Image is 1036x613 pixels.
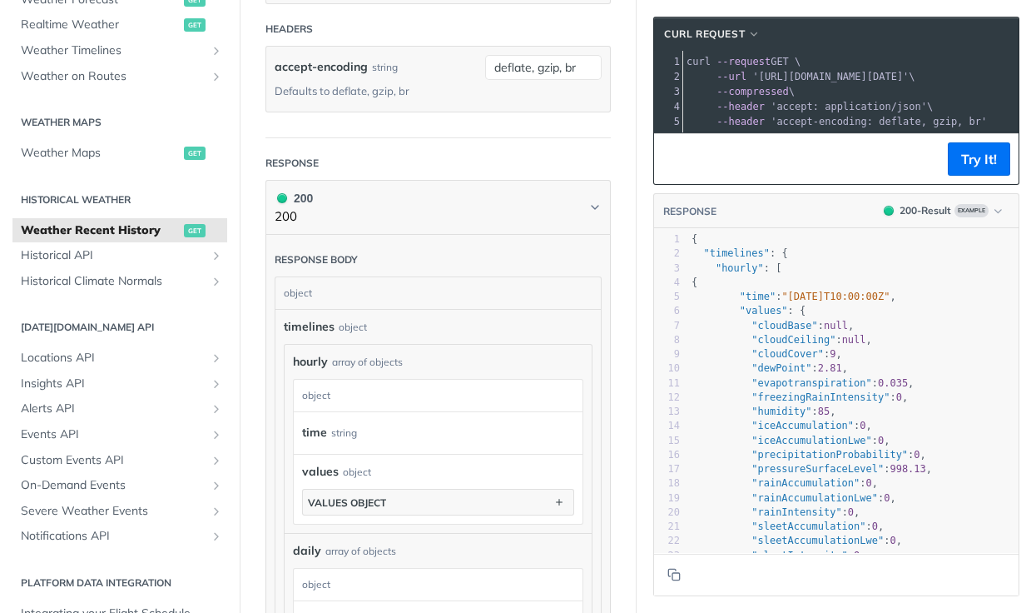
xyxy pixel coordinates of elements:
a: On-Demand EventsShow subpages for On-Demand Events [12,473,227,498]
a: Alerts APIShow subpages for Alerts API [12,396,227,421]
button: Show subpages for Alerts API [210,402,223,416]
span: \ [687,86,795,97]
a: Historical Climate NormalsShow subpages for Historical Climate Normals [12,269,227,294]
div: object [343,465,371,480]
span: "[DATE]T10:00:00Z" [781,291,890,302]
span: get [184,224,206,237]
span: 0 [872,521,878,532]
span: : , [691,406,836,417]
span: Weather Recent History [21,222,180,239]
div: 4 [654,99,682,114]
span: timelines [284,318,335,336]
span: 0 [866,477,872,489]
button: RESPONSE [662,203,717,220]
button: Show subpages for Weather on Routes [210,70,223,83]
span: Realtime Weather [21,17,180,33]
a: Weather TimelinesShow subpages for Weather Timelines [12,38,227,63]
span: Insights API [21,376,206,392]
button: Show subpages for Severe Weather Events [210,505,223,518]
div: 11 [654,376,680,391]
button: 200 200200 [275,189,602,227]
span: Alerts API [21,401,206,417]
span: "cloudCover" [751,348,824,360]
div: string [372,55,398,79]
span: Locations API [21,350,206,366]
span: : , [691,420,872,431]
span: 'accept: application/json' [771,101,927,112]
a: Weather Recent Historyget [12,218,227,243]
div: 2 [654,247,680,261]
span: "hourly" [716,262,764,274]
span: 'accept-encoding: deflate, gzip, br' [771,116,987,127]
div: 200 [275,189,313,207]
span: : { [691,247,788,259]
span: 200 [277,193,287,203]
span: : , [691,492,896,504]
div: 5 [654,114,682,129]
span: "iceAccumulationLwe" [751,435,872,446]
span: curl [687,56,711,67]
div: 5 [654,290,680,304]
span: "cloudBase" [751,320,817,331]
div: Response [265,156,319,171]
span: 998.13 [890,463,925,475]
span: "rainIntensity" [751,506,841,518]
span: 9 [830,348,835,360]
span: : , [691,377,914,389]
span: 0 [854,550,860,561]
a: Severe Weather EventsShow subpages for Severe Weather Events [12,499,227,524]
span: Weather Timelines [21,42,206,59]
button: Show subpages for Events API [210,428,223,441]
span: Severe Weather Events [21,503,206,520]
div: 3 [654,262,680,276]
div: 19 [654,491,680,506]
div: 18 [654,476,680,491]
div: 17 [654,462,680,476]
div: 1 [654,232,680,247]
span: "freezingRainIntensity" [751,391,890,403]
div: 3 [654,84,682,99]
button: Try It! [948,142,1010,176]
span: : , [691,535,902,546]
a: Events APIShow subpages for Events API [12,422,227,447]
span: Historical API [21,247,206,264]
a: Insights APIShow subpages for Insights API [12,371,227,396]
div: 7 [654,319,680,333]
span: 0 [890,535,895,546]
span: Example [954,204,989,217]
div: 16 [654,448,680,462]
a: Notifications APIShow subpages for Notifications API [12,524,227,549]
span: : { [691,305,806,316]
span: "evapotranspiration" [751,377,872,389]
div: 23 [654,549,680,563]
button: cURL Request [658,26,766,42]
span: On-Demand Events [21,477,206,494]
div: 6 [654,304,680,318]
button: Show subpages for Weather Timelines [210,44,223,57]
span: \ [687,101,933,112]
div: 9 [654,347,680,361]
span: : , [691,291,896,302]
span: : [ [691,262,781,274]
div: 15 [654,434,680,448]
span: 0 [878,435,884,446]
button: Copy to clipboard [662,562,686,587]
div: 22 [654,534,680,548]
span: '[URL][DOMAIN_NAME][DATE]' [752,71,909,82]
button: Copy to clipboard [662,147,686,172]
span: cURL Request [664,27,745,42]
span: : , [691,334,872,346]
span: : , [691,391,908,403]
span: null [824,320,848,331]
span: : , [691,521,884,532]
span: null [842,334,866,346]
a: Realtime Weatherget [12,12,227,37]
span: "dewPoint" [751,362,811,374]
div: object [294,569,578,601]
span: Events API [21,426,206,443]
span: Weather on Routes [21,68,206,85]
div: 13 [654,405,680,419]
span: : , [691,435,890,446]
span: Custom Events API [21,452,206,469]
div: 14 [654,419,680,433]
